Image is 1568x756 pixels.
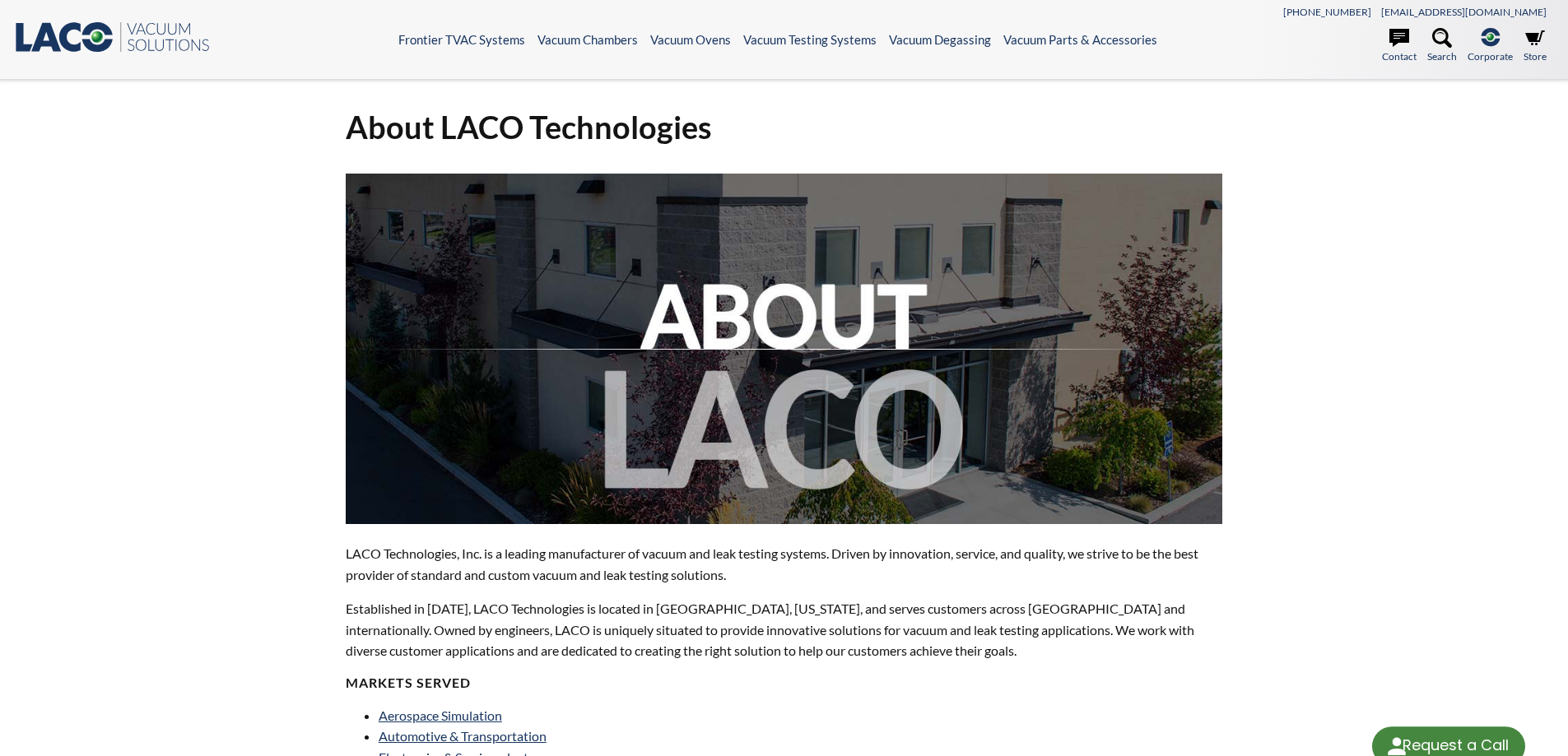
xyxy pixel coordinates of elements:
a: Vacuum Ovens [650,32,731,47]
a: Contact [1382,28,1417,64]
a: Store [1524,28,1547,64]
a: Vacuum Degassing [889,32,991,47]
span: Corporate [1468,49,1513,64]
a: [EMAIL_ADDRESS][DOMAIN_NAME] [1381,6,1547,18]
p: Established in [DATE], LACO Technologies is located in [GEOGRAPHIC_DATA], [US_STATE], and serves ... [346,598,1223,661]
a: Search [1427,28,1457,64]
a: Vacuum Testing Systems [743,32,877,47]
img: about-laco.jpg [346,174,1223,524]
a: [PHONE_NUMBER] [1283,6,1371,18]
h1: About LACO Technologies [346,107,1223,147]
a: Aerospace Simulation [379,707,502,723]
a: Automotive & Transportation [379,728,547,744]
a: Vacuum Parts & Accessories [1003,32,1157,47]
p: LACO Technologies, Inc. is a leading manufacturer of vacuum and leak testing systems. Driven by i... [346,543,1223,585]
a: Frontier TVAC Systems [398,32,525,47]
a: Vacuum Chambers [537,32,638,47]
strong: MARKETS SERVED [346,675,471,690]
